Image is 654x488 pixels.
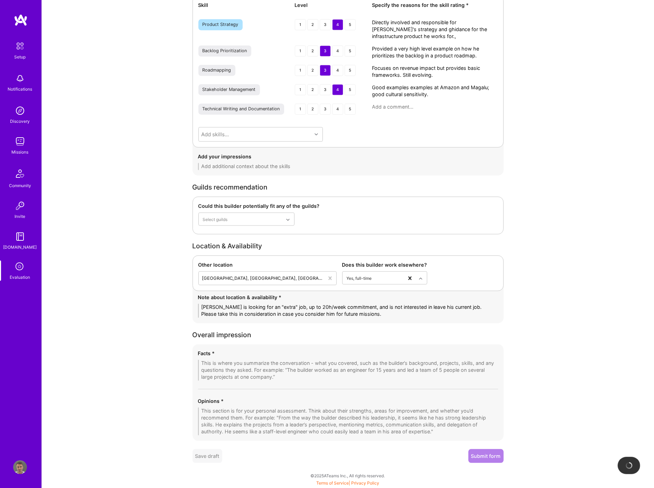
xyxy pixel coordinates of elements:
div: Backlog Prioritization [203,48,247,54]
a: Privacy Policy [351,481,379,486]
div: Stakeholder Management [203,87,256,93]
img: Community [12,165,28,182]
img: guide book [13,230,27,243]
a: User Avatar [11,460,29,474]
div: Note about location & availability * [198,294,498,301]
div: Community [9,182,31,189]
div: [GEOGRAPHIC_DATA], [GEOGRAPHIC_DATA], [GEOGRAPHIC_DATA] [202,275,325,282]
div: 1 [295,84,306,95]
textarea: Directly involved and responsible for [PERSON_NAME]'s strategy and ghidance for the infrastructur... [372,19,498,40]
textarea: [PERSON_NAME] is looking for an "extra" job, up to 20h/week commitment, and is not interested in ... [198,304,498,318]
div: 2 [307,46,318,57]
div: Select guilds [203,216,228,223]
img: discovery [13,104,27,118]
div: Specify the reasons for the skill rating * [372,1,498,9]
div: Roadmapping [203,68,231,73]
div: 2 [307,84,318,95]
div: Yes, full-time [347,275,372,282]
div: Evaluation [10,274,30,281]
div: Technical Writing and Documentation [203,107,280,112]
img: bell [13,72,27,85]
div: 3 [320,65,331,76]
div: © 2025 ATeams Inc., All rights reserved. [41,467,654,485]
textarea: Good examples examples at Amazon and Magalu; good cultural sensitivity. [372,84,498,98]
div: 1 [295,65,306,76]
img: teamwork [13,135,27,148]
div: Opinions * [198,398,498,405]
div: 2 [307,104,318,115]
div: 5 [345,46,356,57]
div: Setup [15,53,26,61]
div: 3 [320,84,331,95]
div: 4 [332,46,343,57]
div: Skill [198,1,287,9]
div: [DOMAIN_NAME] [3,243,37,251]
div: 2 [307,65,318,76]
div: 2 [307,19,318,30]
div: 1 [295,46,306,57]
div: Facts * [198,350,498,357]
img: logo [14,14,28,26]
div: 5 [345,84,356,95]
div: 5 [345,65,356,76]
span: | [316,481,379,486]
div: Invite [15,213,26,220]
button: Submit form [468,449,504,463]
img: loading [624,461,634,470]
div: Could this builder potentially fit any of the guilds? [198,203,295,210]
div: Location & Availability [193,243,504,250]
div: 1 [295,104,306,115]
div: Product Strategy [203,22,239,28]
div: Does this builder work elsewhere? [342,261,427,269]
img: User Avatar [13,460,27,474]
img: setup [13,39,27,53]
a: Terms of Service [316,481,349,486]
div: Overall impression [193,332,504,339]
div: 4 [332,104,343,115]
div: 3 [320,46,331,57]
div: Add your impressions [198,153,498,160]
i: icon Chevron [286,218,290,222]
div: 4 [332,84,343,95]
div: Notifications [8,85,32,93]
div: 3 [320,104,331,115]
div: 1 [295,19,306,30]
i: icon Chevron [315,133,318,136]
img: Invite [13,199,27,213]
div: 4 [332,19,343,30]
textarea: Focuses on revenue impact but provides basic frameworks. Still evolving. [372,65,498,79]
button: Save draft [193,449,222,463]
div: 3 [320,19,331,30]
div: 5 [345,104,356,115]
div: Missions [12,148,29,156]
div: Add skills... [201,131,229,138]
div: 4 [332,65,343,76]
i: icon Chevron [419,277,422,280]
div: Other location [198,261,337,269]
textarea: Provided a very high level example on how he prioritizes the backlog in a product roadmap. [372,46,498,59]
div: Guilds recommendation [193,184,504,191]
div: Discovery [10,118,30,125]
div: 5 [345,19,356,30]
div: Level [295,1,364,9]
i: icon SelectionTeam [13,260,27,274]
